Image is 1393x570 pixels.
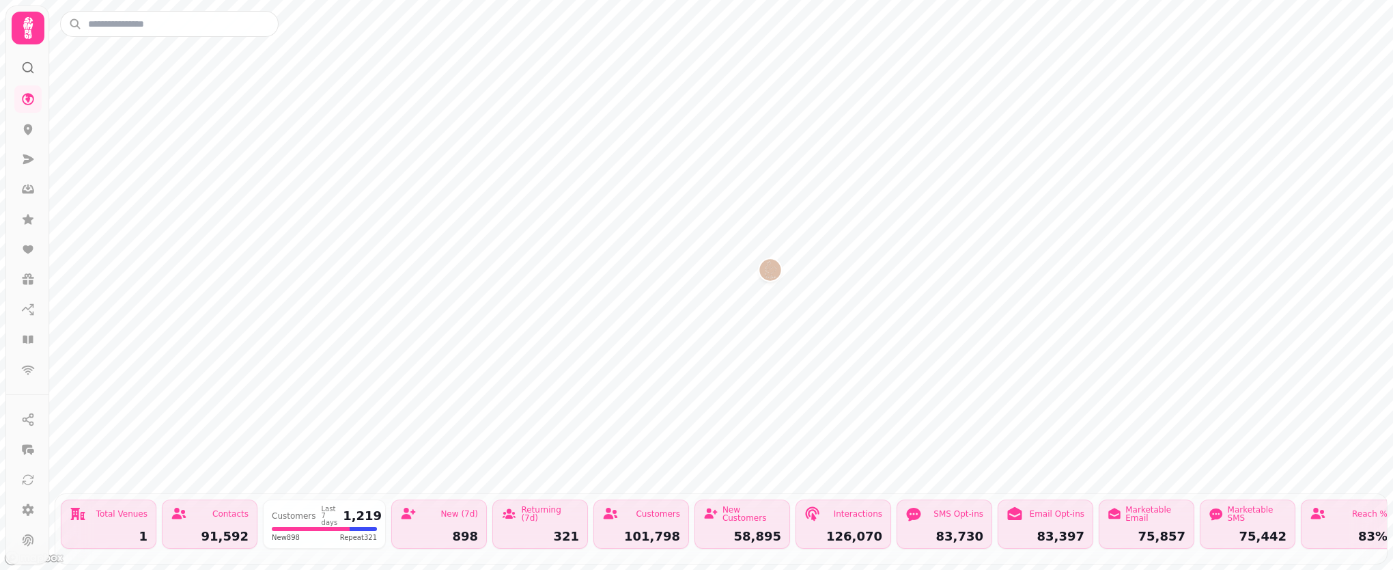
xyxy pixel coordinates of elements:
a: Mapbox logo [4,550,64,566]
div: Last 7 days [322,506,338,526]
span: New 898 [272,532,300,543]
div: 58,895 [703,530,781,543]
div: 91,592 [171,530,249,543]
div: 83% [1310,530,1388,543]
div: 101,798 [602,530,680,543]
div: Customers [272,512,316,520]
div: Contacts [212,510,249,518]
div: 321 [501,530,579,543]
div: 83,397 [1007,530,1084,543]
div: Map marker [759,259,781,285]
div: 75,857 [1108,530,1185,543]
div: Marketable SMS [1228,506,1286,522]
div: Returning (7d) [521,506,579,522]
div: 83,730 [905,530,983,543]
span: Repeat 321 [340,532,377,543]
div: Marketable Email [1125,506,1185,522]
div: 1 [70,530,147,543]
div: Total Venues [96,510,147,518]
button: Swan Hotel [759,259,781,281]
div: Customers [636,510,680,518]
div: Email Opt-ins [1030,510,1084,518]
div: New (7d) [440,510,478,518]
div: 1,219 [343,510,382,522]
div: 75,442 [1209,530,1286,543]
div: Reach % [1352,510,1388,518]
div: 898 [400,530,478,543]
div: Interactions [834,510,882,518]
div: 126,070 [804,530,882,543]
div: SMS Opt-ins [933,510,983,518]
div: New Customers [722,506,781,522]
